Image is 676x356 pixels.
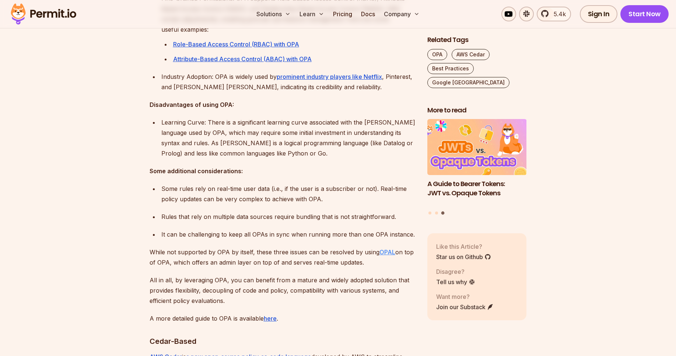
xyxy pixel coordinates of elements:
a: prominent industry players like Netflix [277,73,382,80]
button: Go to slide 1 [428,212,431,214]
button: Company [381,7,423,21]
p: All in all, by leveraging OPA, you can benefit from a mature and widely adopted solution that pro... [150,275,416,306]
img: A Guide to Bearer Tokens: JWT vs. Opaque Tokens [427,119,527,175]
p: Disagree? [436,267,475,276]
a: Join our Substack [436,303,494,311]
a: OPA [427,49,447,60]
p: Like this Article? [436,242,491,251]
button: Go to slide 2 [435,212,438,214]
li: 3 of 3 [427,119,527,207]
strong: Disadvantages of using OPA: [150,101,234,108]
a: A Guide to Bearer Tokens: JWT vs. Opaque TokensA Guide to Bearer Tokens: JWT vs. Opaque Tokens [427,119,527,207]
a: Google [GEOGRAPHIC_DATA] [427,77,509,88]
button: Solutions [253,7,294,21]
p: Rules that rely on multiple data sources require bundling that is not straightforward. [161,212,416,222]
a: here [264,315,277,322]
div: Learning Curve: There is a significant learning curve associated with the [PERSON_NAME] language ... [161,117,416,158]
div: Posts [427,119,527,216]
a: Start Now [620,5,669,23]
button: Go to slide 3 [441,212,445,215]
h3: A Guide to Bearer Tokens: JWT vs. Opaque Tokens [427,179,527,198]
p: Industry Adoption: OPA is widely used by , Pinterest, and [PERSON_NAME] [PERSON_NAME], indicating... [161,71,416,92]
img: Permit logo [7,1,80,27]
h3: Cedar-Based [150,335,416,347]
a: Sign In [580,5,618,23]
h2: Related Tags [427,35,527,45]
p: Some rules rely on real-time user data (i.e., if the user is a subscriber or not). Real-time poli... [161,184,416,204]
span: 5.4k [549,10,566,18]
p: While not supported by OPA by itself, these three issues can be resolved by using on top of OPA, ... [150,247,416,268]
a: Attribute-Based Access Control (ABAC) with OPA [173,55,312,63]
h2: More to read [427,106,527,115]
a: Docs [358,7,378,21]
a: AWS Cedar [452,49,490,60]
a: Best Practices [427,63,474,74]
a: Role-Based Access Control (RBAC) with OPA [173,41,299,48]
button: Learn [297,7,327,21]
a: Tell us why [436,278,475,286]
p: Want more? [436,292,494,301]
a: Pricing [330,7,355,21]
p: It can be challenging to keep all OPAs in sync when running more than one OPA instance. [161,229,416,240]
strong: Some additional considerations: [150,167,243,175]
p: A more detailed guide to OPA is available . [150,313,416,324]
a: 5.4k [537,7,571,21]
a: OPAL [379,248,395,256]
a: Star us on Github [436,252,491,261]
